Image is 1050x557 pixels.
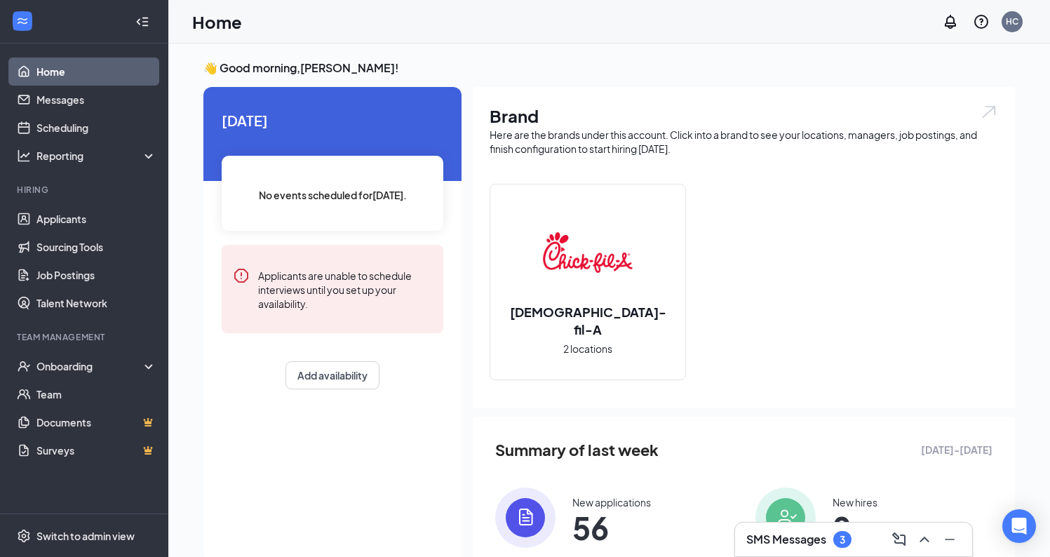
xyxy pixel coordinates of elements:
span: 56 [572,515,651,540]
a: Sourcing Tools [36,233,156,261]
h3: 👋 Good morning, [PERSON_NAME] ! [203,60,1015,76]
a: Team [36,380,156,408]
svg: Minimize [941,531,958,548]
svg: Settings [17,529,31,543]
span: No events scheduled for [DATE] . [259,187,407,203]
div: Switch to admin view [36,529,135,543]
span: 0 [833,515,877,540]
a: Messages [36,86,156,114]
div: Hiring [17,184,154,196]
div: 3 [840,534,845,546]
svg: Analysis [17,149,31,163]
h3: SMS Messages [746,532,826,547]
span: [DATE] [222,109,443,131]
a: Talent Network [36,289,156,317]
span: [DATE] - [DATE] [921,442,992,457]
div: Applicants are unable to schedule interviews until you set up your availability. [258,267,432,311]
button: ComposeMessage [888,528,910,551]
span: 2 locations [563,341,612,356]
svg: Collapse [135,15,149,29]
h2: [DEMOGRAPHIC_DATA]-fil-A [490,303,685,338]
svg: ChevronUp [916,531,933,548]
a: DocumentsCrown [36,408,156,436]
div: Team Management [17,331,154,343]
div: Reporting [36,149,157,163]
a: Applicants [36,205,156,233]
img: icon [495,488,556,548]
img: Chick-fil-A [543,208,633,297]
div: HC [1006,15,1018,27]
img: open.6027fd2a22e1237b5b06.svg [980,104,998,120]
img: icon [755,488,816,548]
svg: UserCheck [17,359,31,373]
div: Open Intercom Messenger [1002,509,1036,543]
a: Scheduling [36,114,156,142]
a: Home [36,58,156,86]
svg: QuestionInfo [973,13,990,30]
div: Here are the brands under this account. Click into a brand to see your locations, managers, job p... [490,128,998,156]
svg: WorkstreamLogo [15,14,29,28]
h1: Home [192,10,242,34]
div: Onboarding [36,359,144,373]
button: Minimize [938,528,961,551]
div: New applications [572,495,651,509]
div: New hires [833,495,877,509]
button: Add availability [285,361,379,389]
svg: Error [233,267,250,284]
button: ChevronUp [913,528,936,551]
h1: Brand [490,104,998,128]
svg: ComposeMessage [891,531,908,548]
a: SurveysCrown [36,436,156,464]
svg: Notifications [942,13,959,30]
a: Job Postings [36,261,156,289]
span: Summary of last week [495,438,659,462]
